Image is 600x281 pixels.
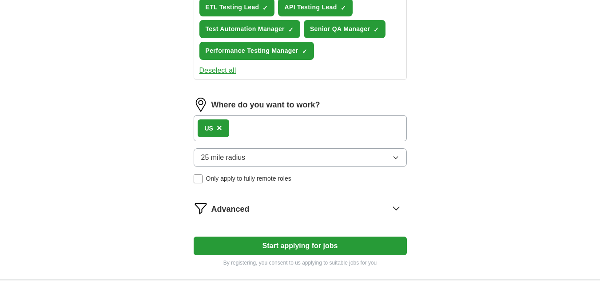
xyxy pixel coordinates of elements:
span: 25 mile radius [201,152,246,163]
span: ✓ [302,48,307,55]
button: 25 mile radius [194,148,407,167]
span: Performance Testing Manager [206,46,298,55]
span: Senior QA Manager [310,24,370,34]
span: ETL Testing Lead [206,3,259,12]
span: Advanced [211,203,250,215]
label: Where do you want to work? [211,99,320,111]
span: Only apply to fully remote roles [206,174,291,183]
span: ✓ [374,26,379,33]
span: × [217,123,222,133]
img: filter [194,201,208,215]
button: × [217,122,222,135]
span: ✓ [288,26,294,33]
div: US [205,124,213,133]
button: Start applying for jobs [194,237,407,255]
button: Deselect all [199,65,236,76]
span: API Testing Lead [284,3,337,12]
p: By registering, you consent to us applying to suitable jobs for you [194,259,407,267]
button: Test Automation Manager✓ [199,20,300,38]
img: location.png [194,98,208,112]
span: ✓ [262,4,268,12]
span: Test Automation Manager [206,24,285,34]
button: Senior QA Manager✓ [304,20,385,38]
span: ✓ [341,4,346,12]
input: Only apply to fully remote roles [194,174,203,183]
button: Performance Testing Manager✓ [199,42,314,60]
